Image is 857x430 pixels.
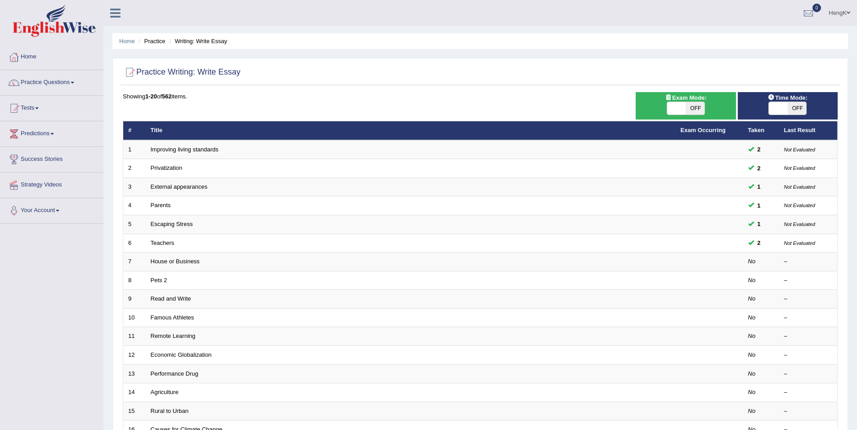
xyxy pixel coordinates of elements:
div: Showing of items. [123,92,838,101]
span: 0 [812,4,821,12]
td: 13 [123,364,146,383]
a: Read and Write [151,295,191,302]
a: Economic Globalization [151,351,212,358]
th: Title [146,121,676,140]
td: 4 [123,196,146,215]
div: – [784,370,833,378]
span: OFF [788,102,807,115]
th: Last Result [779,121,838,140]
a: Performance Drug [151,370,198,377]
span: You can still take this question [754,182,764,191]
td: 11 [123,327,146,346]
td: 7 [123,253,146,271]
h2: Practice Writing: Write Essay [123,66,240,79]
a: Practice Questions [0,70,103,93]
a: Predictions [0,121,103,144]
div: – [784,314,833,322]
em: No [748,277,756,284]
td: 9 [123,290,146,309]
td: 3 [123,177,146,196]
small: Not Evaluated [784,240,815,246]
span: Time Mode: [764,93,811,102]
td: 10 [123,308,146,327]
th: Taken [743,121,779,140]
em: No [748,389,756,395]
small: Not Evaluated [784,165,815,171]
td: 15 [123,402,146,421]
a: Rural to Urban [151,408,189,414]
div: – [784,276,833,285]
a: Remote Learning [151,332,196,339]
div: – [784,351,833,359]
small: Not Evaluated [784,147,815,152]
span: You can still take this question [754,164,764,173]
a: Teachers [151,239,175,246]
td: 2 [123,159,146,178]
td: 14 [123,383,146,402]
td: 6 [123,234,146,253]
b: 1-20 [145,93,157,100]
div: Show exams occurring in exams [636,92,736,120]
a: Parents [151,202,171,208]
a: Tests [0,96,103,118]
em: No [748,370,756,377]
div: – [784,257,833,266]
a: Exam Occurring [681,127,726,133]
b: 562 [162,93,172,100]
td: 8 [123,271,146,290]
a: Agriculture [151,389,179,395]
em: No [748,258,756,265]
span: You can still take this question [754,145,764,154]
a: Pets 2 [151,277,167,284]
em: No [748,314,756,321]
em: No [748,332,756,339]
div: – [784,388,833,397]
a: External appearances [151,183,207,190]
a: Strategy Videos [0,173,103,195]
td: 5 [123,215,146,234]
a: Home [119,38,135,44]
em: No [748,351,756,358]
a: Famous Athletes [151,314,194,321]
small: Not Evaluated [784,203,815,208]
a: Privatization [151,164,183,171]
div: – [784,332,833,341]
small: Not Evaluated [784,222,815,227]
li: Practice [136,37,165,45]
span: You can still take this question [754,238,764,248]
span: Exam Mode: [661,93,710,102]
a: Improving living standards [151,146,219,153]
a: Your Account [0,198,103,221]
span: OFF [686,102,704,115]
div: – [784,295,833,303]
div: – [784,407,833,416]
td: 1 [123,140,146,159]
small: Not Evaluated [784,184,815,190]
a: Escaping Stress [151,221,193,227]
em: No [748,295,756,302]
a: Home [0,44,103,67]
a: House or Business [151,258,200,265]
span: You can still take this question [754,219,764,229]
th: # [123,121,146,140]
li: Writing: Write Essay [167,37,227,45]
a: Success Stories [0,147,103,169]
span: You can still take this question [754,201,764,210]
em: No [748,408,756,414]
td: 12 [123,346,146,364]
